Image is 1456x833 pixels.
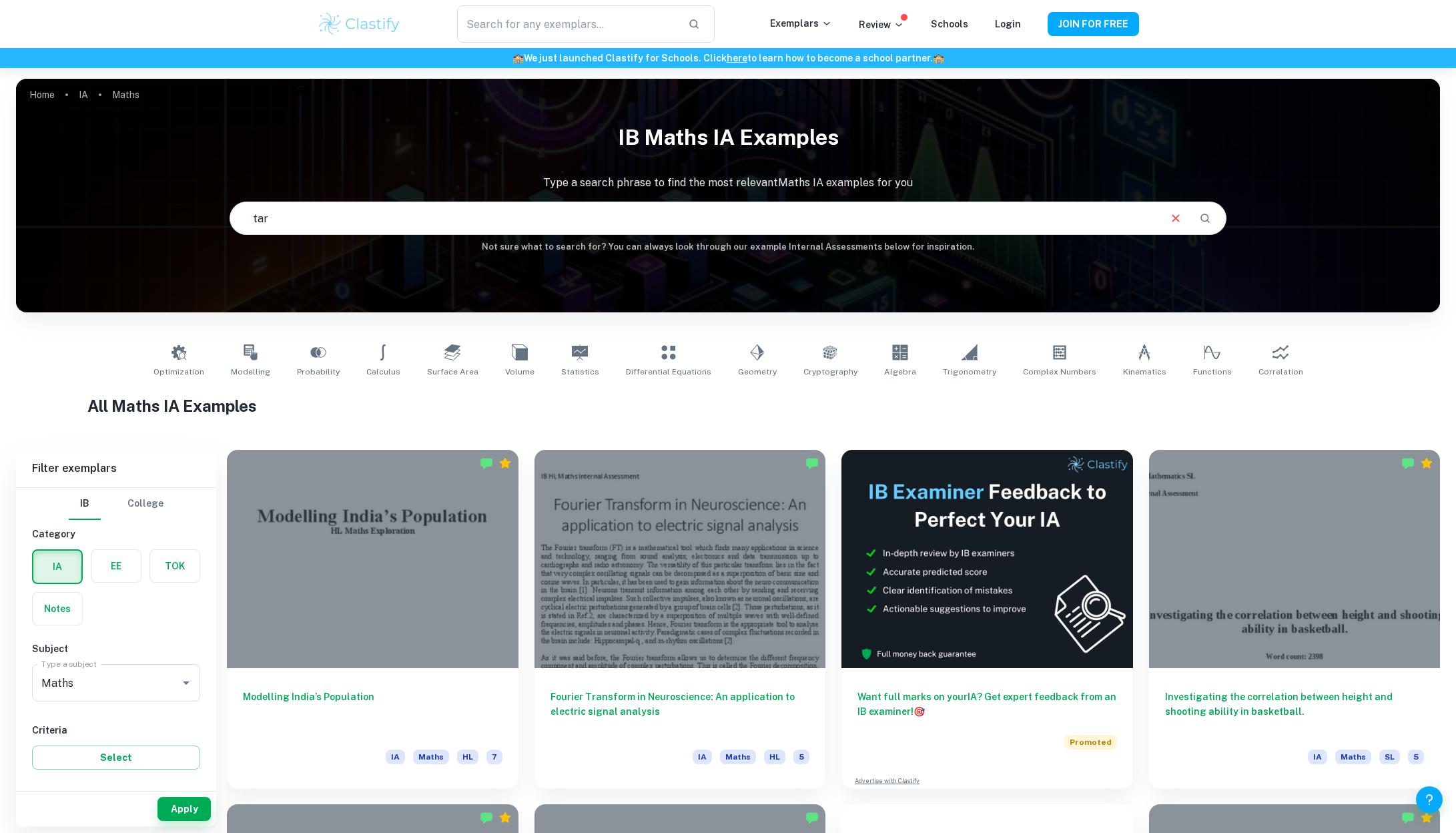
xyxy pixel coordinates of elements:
h1: IB Maths IA examples [16,116,1440,159]
h1: All Maths IA Examples [87,394,1369,418]
span: 5 [793,750,809,764]
button: JOIN FOR FREE [1048,12,1139,36]
span: Differential Equations [626,366,711,378]
button: College [127,488,163,520]
button: IB [69,488,101,520]
button: Apply [157,797,211,821]
span: Algebra [884,366,916,378]
button: EE [91,550,141,582]
span: HL [764,750,785,764]
p: Type a search phrase to find the most relevant Maths IA examples for you [16,175,1440,191]
span: Maths [413,750,449,764]
input: Search for any exemplars... [457,5,677,43]
img: Clastify logo [317,11,402,37]
button: Select [32,746,200,770]
span: 🎯 [914,706,925,717]
span: IA [693,750,712,764]
button: Notes [33,593,82,625]
img: Thumbnail [841,450,1133,668]
a: here [727,53,747,63]
button: Clear [1163,206,1188,231]
span: Modelling [231,366,270,378]
button: Open [177,673,196,692]
span: Probability [297,366,340,378]
h6: Category [32,527,200,541]
h6: Filter exemplars [16,450,216,487]
h6: Fourier Transform in Neuroscience: An application to electric signal analysis [551,689,810,734]
span: Maths [720,750,756,764]
span: Calculus [366,366,400,378]
a: Home [29,85,55,104]
a: IA [79,85,88,104]
img: Marked [1401,457,1415,470]
img: Marked [480,457,493,470]
img: Marked [805,811,819,824]
a: Fourier Transform in Neuroscience: An application to electric signal analysisIAMathsHL5 [534,450,826,788]
span: 5 [1408,750,1424,764]
a: Login [995,19,1021,29]
img: Marked [480,811,493,824]
h6: Criteria [32,723,200,738]
span: Volume [505,366,534,378]
h6: We just launched Clastify for Schools. Click to learn how to become a school partner. [3,51,1453,65]
span: Promoted [1064,735,1117,750]
span: Kinematics [1123,366,1166,378]
div: Premium [498,457,512,470]
a: Advertise with Clastify [855,776,920,786]
span: Surface Area [427,366,478,378]
a: Modelling India’s PopulationIAMathsHL7 [227,450,518,788]
span: 🏫 [933,53,944,63]
img: Marked [1401,811,1415,824]
span: Optimization [153,366,204,378]
a: Investigating the correlation between height and shooting ability in basketball.IAMathsSL5 [1149,450,1441,788]
span: SL [1379,750,1400,764]
span: IA [1308,750,1327,764]
a: Want full marks on yourIA? Get expert feedback from an IB examiner!PromotedAdvertise with Clastify [841,450,1133,788]
h6: Subject [32,641,200,656]
h6: Modelling India’s Population [243,689,502,734]
p: Review [859,17,904,32]
label: Type a subject [41,658,97,669]
a: Schools [931,19,968,29]
span: IA [386,750,405,764]
h6: Want full marks on your IA ? Get expert feedback from an IB examiner! [857,689,1117,719]
img: Marked [805,457,819,470]
button: TOK [150,550,200,582]
p: Maths [112,87,139,102]
span: Geometry [738,366,777,378]
div: Premium [1420,457,1433,470]
p: Exemplars [770,16,832,31]
span: Functions [1193,366,1232,378]
span: 7 [486,750,502,764]
span: HL [457,750,478,764]
span: 🏫 [512,53,524,63]
div: Premium [1420,811,1433,824]
span: Correlation [1258,366,1303,378]
span: Trigonometry [943,366,996,378]
div: Premium [498,811,512,824]
div: Filter type choice [69,488,163,520]
h6: Investigating the correlation between height and shooting ability in basketball. [1165,689,1425,734]
span: Maths [1335,750,1371,764]
h6: Not sure what to search for? You can always look through our example Internal Assessments below f... [16,240,1440,254]
button: Search [1194,207,1216,230]
input: E.g. neural networks, space, population modelling... [230,200,1158,237]
span: Statistics [561,366,599,378]
button: Help and Feedback [1416,786,1443,813]
span: Cryptography [803,366,857,378]
span: Complex Numbers [1023,366,1096,378]
button: IA [33,551,81,583]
